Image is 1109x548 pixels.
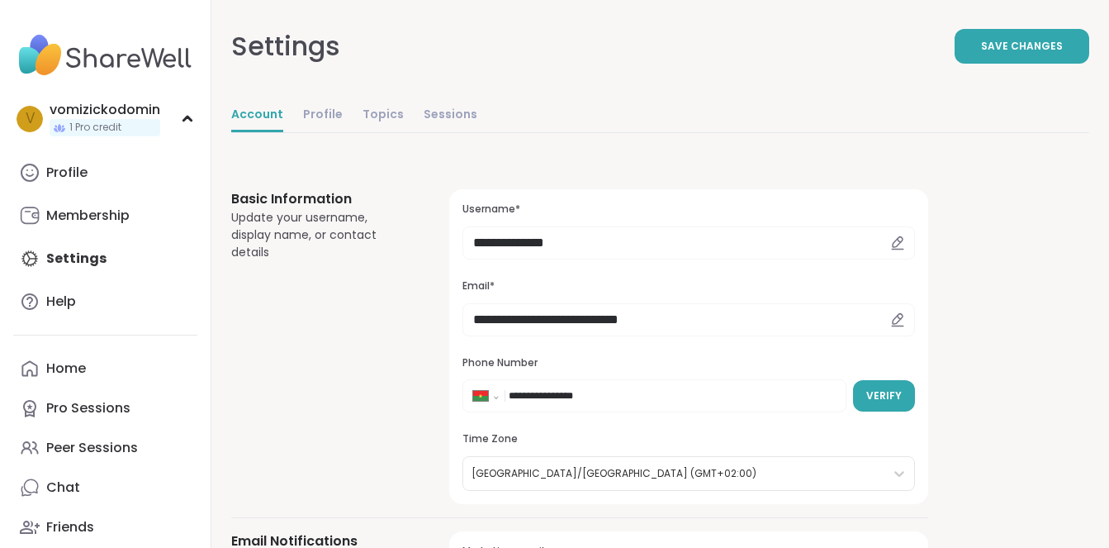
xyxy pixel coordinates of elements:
[363,99,404,132] a: Topics
[866,388,902,403] span: Verify
[853,380,915,412] button: Verify
[424,99,477,132] a: Sessions
[303,99,343,132] a: Profile
[46,479,80,497] div: Chat
[231,209,410,261] div: Update your username, display name, or contact details
[13,428,197,468] a: Peer Sessions
[46,360,86,378] div: Home
[46,518,94,536] div: Friends
[462,356,915,370] h3: Phone Number
[69,121,121,135] span: 1 Pro credit
[981,39,1063,54] span: Save Changes
[50,101,160,119] div: vomizickodomin
[462,279,915,293] h3: Email*
[462,432,915,446] h3: Time Zone
[13,468,197,507] a: Chat
[13,26,197,84] img: ShareWell Nav Logo
[13,388,197,428] a: Pro Sessions
[46,439,138,457] div: Peer Sessions
[231,26,340,66] div: Settings
[13,282,197,322] a: Help
[13,507,197,547] a: Friends
[13,349,197,388] a: Home
[13,196,197,236] a: Membership
[46,293,76,311] div: Help
[231,189,410,209] h3: Basic Information
[462,203,915,217] h3: Username*
[13,153,197,193] a: Profile
[46,207,130,225] div: Membership
[955,29,1089,64] button: Save Changes
[46,164,88,182] div: Profile
[26,108,35,130] span: v
[46,399,130,417] div: Pro Sessions
[231,99,283,132] a: Account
